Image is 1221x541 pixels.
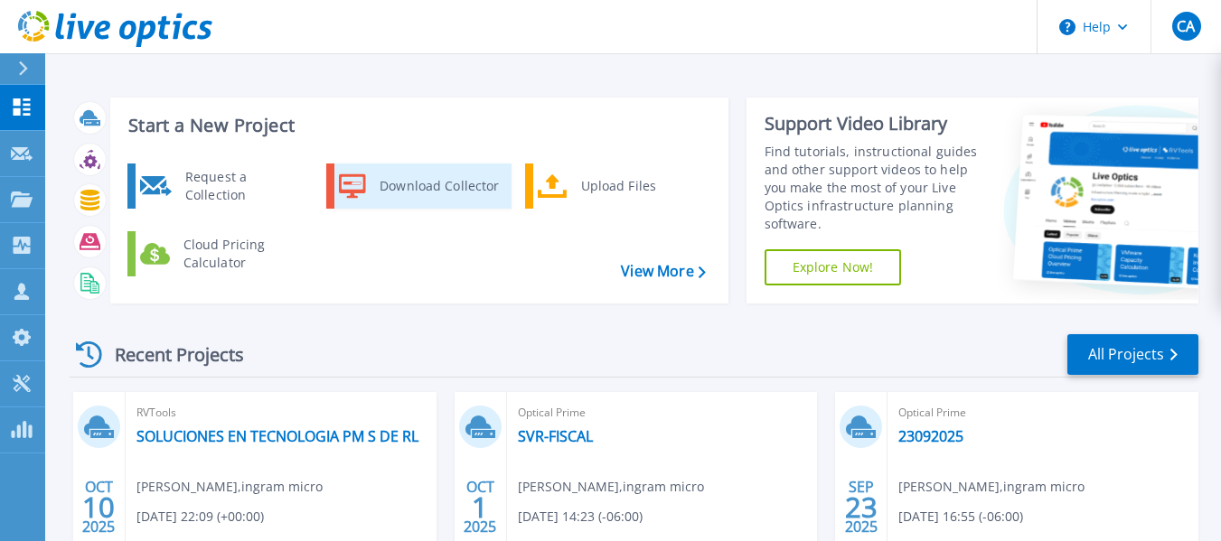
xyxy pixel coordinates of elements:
span: [PERSON_NAME] , ingram micro [518,477,704,497]
a: Explore Now! [765,249,902,285]
span: [DATE] 16:55 (-06:00) [898,507,1023,527]
a: SOLUCIONES EN TECNOLOGIA PM S DE RL [136,427,418,445]
a: 23092025 [898,427,963,445]
span: 10 [82,499,115,515]
span: RVTools [136,403,426,423]
span: Optical Prime [518,403,807,423]
span: 1 [472,499,488,515]
div: OCT 2025 [81,474,116,540]
div: Request a Collection [176,168,308,204]
a: Download Collector [326,163,512,209]
div: Recent Projects [70,332,268,377]
div: Cloud Pricing Calculator [174,236,308,272]
div: Download Collector [371,168,507,204]
span: [DATE] 14:23 (-06:00) [518,507,643,527]
div: Upload Files [572,168,706,204]
span: [PERSON_NAME] , ingram micro [136,477,323,497]
div: OCT 2025 [463,474,497,540]
h3: Start a New Project [128,116,705,135]
span: [PERSON_NAME] , ingram micro [898,477,1085,497]
span: [DATE] 22:09 (+00:00) [136,507,264,527]
div: Find tutorials, instructional guides and other support videos to help you make the most of your L... [765,143,990,233]
div: Support Video Library [765,112,990,135]
a: SVR-FISCAL [518,427,593,445]
a: Upload Files [525,163,710,209]
a: View More [621,263,705,280]
span: 23 [845,499,878,515]
a: All Projects [1067,334,1198,375]
a: Cloud Pricing Calculator [127,231,313,276]
div: SEP 2025 [844,474,878,540]
a: Request a Collection [127,163,313,209]
span: CA [1177,19,1195,33]
span: Optical Prime [898,403,1188,423]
